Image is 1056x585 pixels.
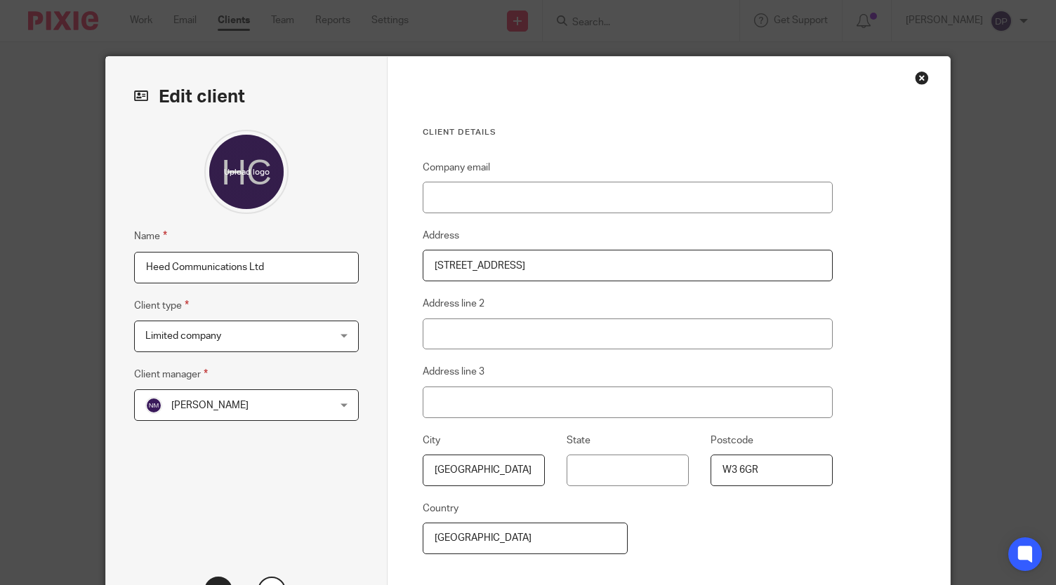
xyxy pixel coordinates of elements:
label: Address line 3 [423,365,484,379]
label: Client manager [134,366,208,382]
label: Postcode [711,433,753,448]
div: Close this dialog window [915,71,929,85]
h2: Edit client [134,85,358,109]
label: State [567,433,590,448]
label: Name [134,228,167,244]
span: [PERSON_NAME] [171,401,249,410]
label: Address line 2 [423,297,484,311]
label: Country [423,502,458,516]
img: svg%3E [145,397,162,414]
label: Client type [134,297,189,314]
span: Limited company [145,331,221,341]
label: City [423,433,440,448]
h3: Client details [423,127,833,138]
label: Company email [423,161,490,175]
label: Address [423,229,459,243]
